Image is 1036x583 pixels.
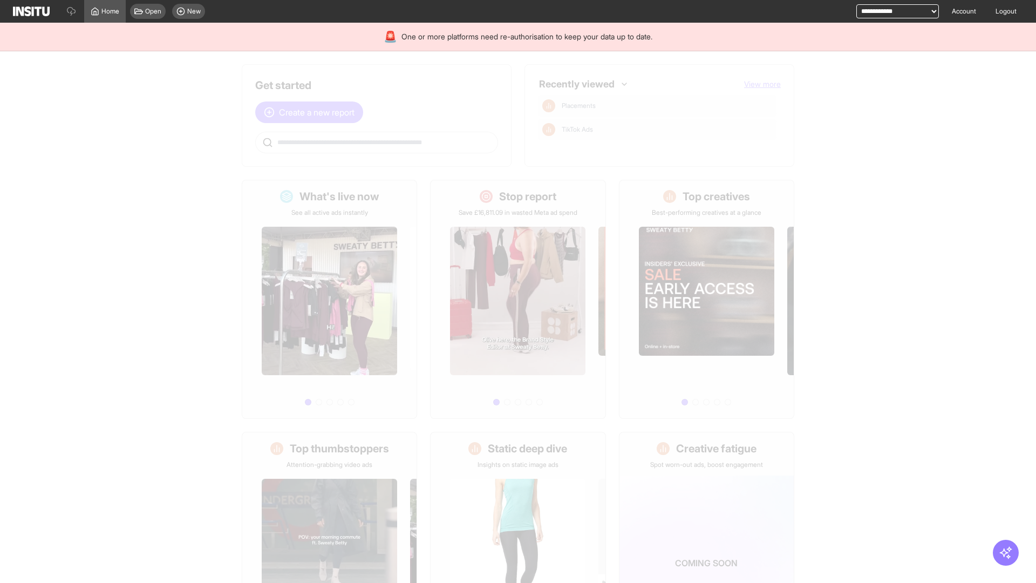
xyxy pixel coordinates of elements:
span: Home [101,7,119,16]
span: Open [145,7,161,16]
img: Logo [13,6,50,16]
div: 🚨 [384,29,397,44]
span: New [187,7,201,16]
span: One or more platforms need re-authorisation to keep your data up to date. [401,31,652,42]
